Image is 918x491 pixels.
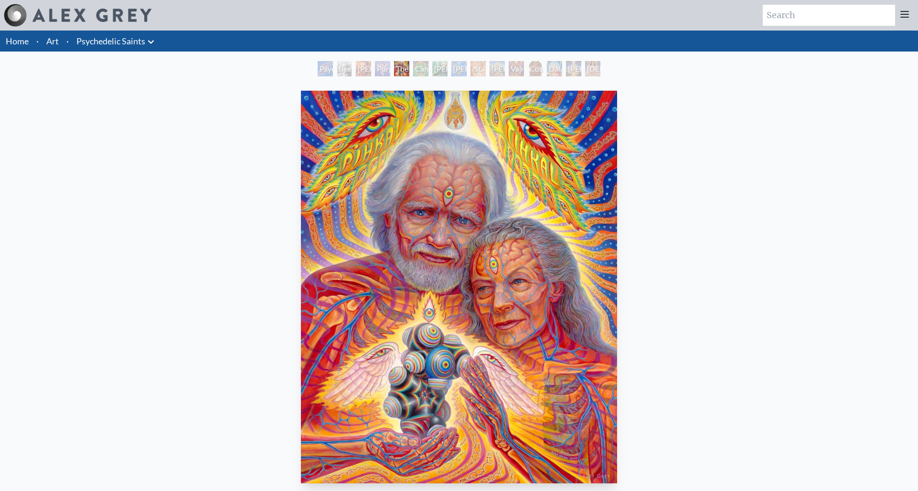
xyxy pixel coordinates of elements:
div: Vajra Guru [509,61,524,76]
input: Search [763,5,895,26]
div: [PERSON_NAME] [566,61,581,76]
div: Cosmic [DEMOGRAPHIC_DATA] [528,61,543,76]
div: [PERSON_NAME] [490,61,505,76]
div: [DEMOGRAPHIC_DATA] [585,61,600,76]
a: Home [6,36,29,46]
a: Psychedelic Saints [76,34,145,48]
img: The-Shulgins-and-their-Alchemical-Angels-2010-Alex-Grey-watermarked.jpeg [301,91,617,483]
li: · [63,31,73,52]
div: Purple [DEMOGRAPHIC_DATA] [375,61,390,76]
div: Beethoven [337,61,352,76]
div: [PERSON_NAME] M.D., Cartographer of Consciousness [356,61,371,76]
a: Art [46,34,59,48]
div: [PERSON_NAME][US_STATE] - Hemp Farmer [432,61,448,76]
div: Dalai Lama [547,61,562,76]
div: [PERSON_NAME] & the New Eleusis [451,61,467,76]
div: St. [PERSON_NAME] & The LSD Revelation Revolution [470,61,486,76]
div: The Shulgins and their Alchemical Angels [394,61,409,76]
div: Cannabacchus [413,61,428,76]
div: Psychedelic Healing [318,61,333,76]
li: · [32,31,43,52]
